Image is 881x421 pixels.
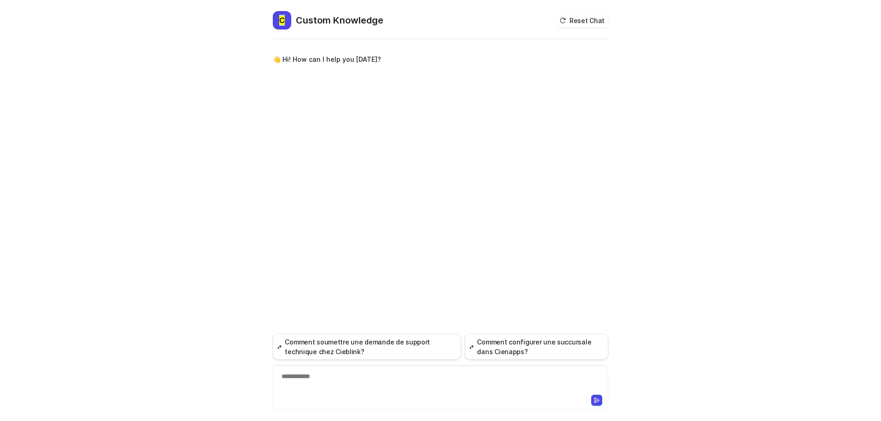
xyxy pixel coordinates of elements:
[273,54,381,65] p: 👋 Hi! How can I help you [DATE]?
[296,14,383,27] h2: Custom Knowledge
[465,334,608,360] button: Comment configurer une succursale dans Cienapps?
[273,334,461,360] button: Comment soumettre une demande de support technique chez Cieblink?
[557,14,608,27] button: Reset Chat
[279,16,285,25] msreadoutspan: C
